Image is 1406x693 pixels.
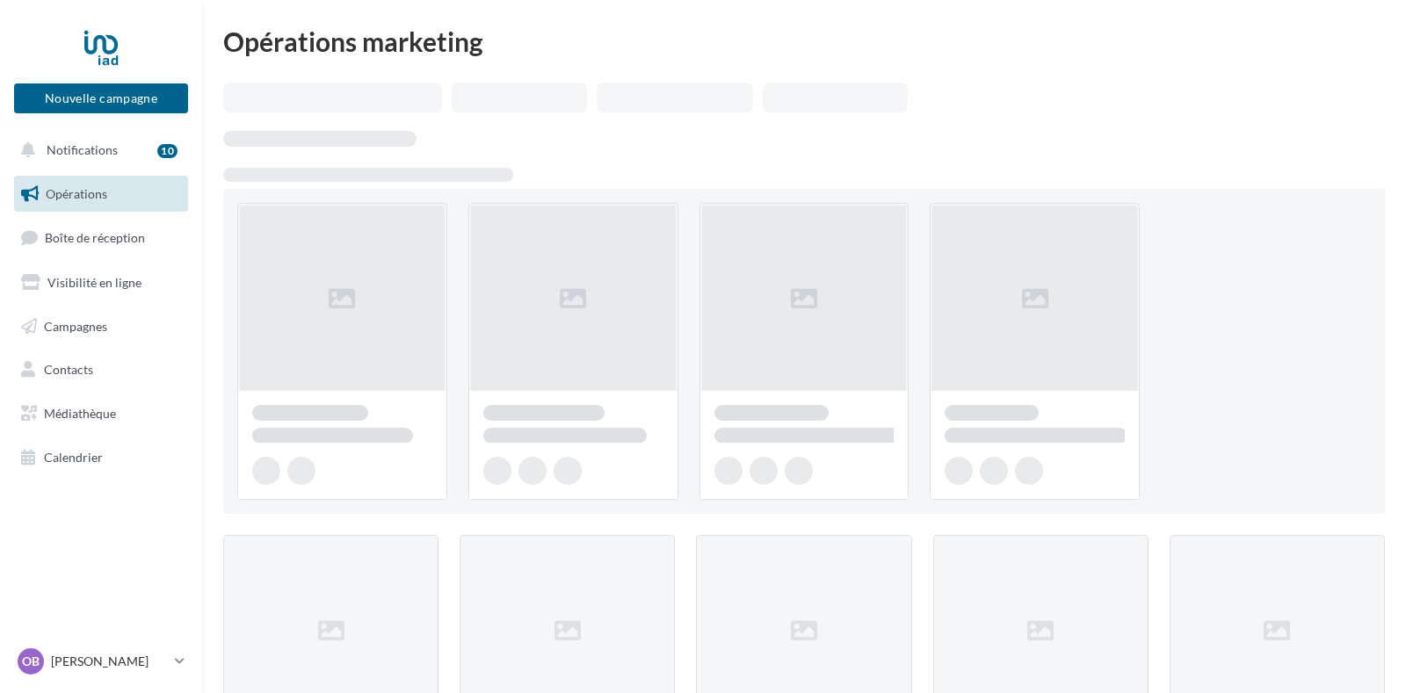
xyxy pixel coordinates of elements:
div: Opérations marketing [223,28,1385,54]
a: Campagnes [11,308,192,345]
span: Contacts [44,362,93,377]
button: Notifications 10 [11,132,185,169]
span: Opérations [46,186,107,201]
span: OB [22,653,40,670]
span: Campagnes [44,318,107,333]
p: [PERSON_NAME] [51,653,168,670]
span: Boîte de réception [45,230,145,245]
span: Calendrier [44,450,103,465]
a: Contacts [11,351,192,388]
a: Calendrier [11,439,192,476]
button: Nouvelle campagne [14,83,188,113]
span: Médiathèque [44,406,116,421]
span: Visibilité en ligne [47,275,141,290]
a: Médiathèque [11,395,192,432]
div: 10 [157,144,178,158]
a: Opérations [11,176,192,213]
a: Boîte de réception [11,219,192,256]
a: OB [PERSON_NAME] [14,645,188,678]
a: Visibilité en ligne [11,264,192,301]
span: Notifications [47,142,118,157]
